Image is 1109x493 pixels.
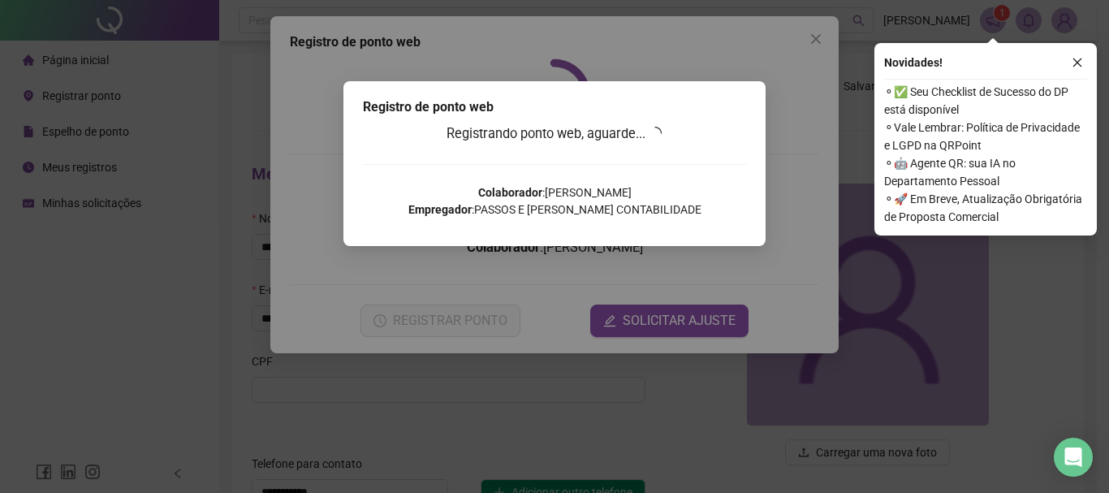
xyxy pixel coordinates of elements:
[884,54,943,71] span: Novidades !
[363,123,746,145] h3: Registrando ponto web, aguarde...
[478,186,542,199] strong: Colaborador
[1072,57,1083,68] span: close
[649,127,662,140] span: loading
[408,203,472,216] strong: Empregador
[363,97,746,117] div: Registro de ponto web
[1054,438,1093,477] div: Open Intercom Messenger
[884,119,1087,154] span: ⚬ Vale Lembrar: Política de Privacidade e LGPD na QRPoint
[884,154,1087,190] span: ⚬ 🤖 Agente QR: sua IA no Departamento Pessoal
[884,83,1087,119] span: ⚬ ✅ Seu Checklist de Sucesso do DP está disponível
[363,184,746,218] p: : [PERSON_NAME] : PASSOS E [PERSON_NAME] CONTABILIDADE
[884,190,1087,226] span: ⚬ 🚀 Em Breve, Atualização Obrigatória de Proposta Comercial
